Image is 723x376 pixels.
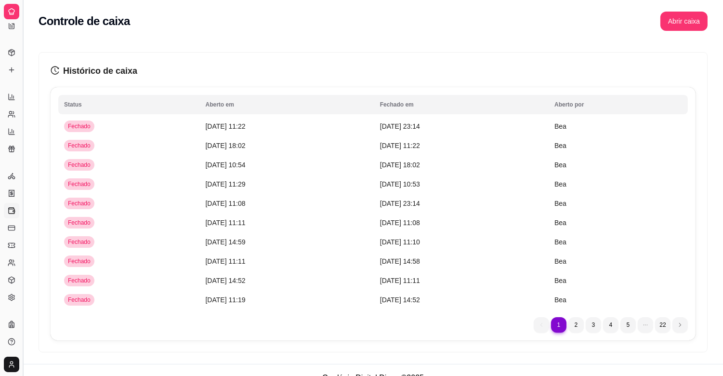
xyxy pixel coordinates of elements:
[638,317,653,333] li: dots element
[66,161,92,169] span: Fechado
[206,200,246,207] span: [DATE] 11:08
[206,180,246,188] span: [DATE] 11:29
[66,296,92,304] span: Fechado
[66,142,92,149] span: Fechado
[206,122,246,130] span: [DATE] 11:22
[206,161,246,169] span: [DATE] 10:54
[380,142,420,149] span: [DATE] 11:22
[380,219,420,227] span: [DATE] 11:08
[620,317,636,333] li: pagination item 5
[58,95,200,114] th: Status
[554,257,566,265] span: Bea
[672,317,688,333] li: next page button
[66,200,92,207] span: Fechado
[206,219,246,227] span: [DATE] 11:11
[655,317,670,333] li: pagination item 22
[206,296,246,304] span: [DATE] 11:19
[206,142,246,149] span: [DATE] 18:02
[39,13,130,29] h2: Controle de caixa
[206,277,246,284] span: [DATE] 14:52
[549,95,688,114] th: Aberto por
[66,238,92,246] span: Fechado
[374,95,549,114] th: Fechado em
[66,180,92,188] span: Fechado
[380,122,420,130] span: [DATE] 23:14
[380,296,420,304] span: [DATE] 14:52
[551,317,566,333] li: pagination item 1 active
[380,257,420,265] span: [DATE] 14:58
[554,122,566,130] span: Bea
[554,161,566,169] span: Bea
[603,317,618,333] li: pagination item 4
[380,277,420,284] span: [DATE] 11:11
[200,95,374,114] th: Aberto em
[529,312,693,337] nav: pagination navigation
[554,238,566,246] span: Bea
[568,317,584,333] li: pagination item 2
[554,142,566,149] span: Bea
[206,238,246,246] span: [DATE] 14:59
[380,161,420,169] span: [DATE] 18:02
[554,277,566,284] span: Bea
[66,257,92,265] span: Fechado
[66,219,92,227] span: Fechado
[51,64,696,78] h3: Histórico de caixa
[380,238,420,246] span: [DATE] 11:10
[66,122,92,130] span: Fechado
[554,296,566,304] span: Bea
[206,257,246,265] span: [DATE] 11:11
[554,219,566,227] span: Bea
[51,66,59,75] span: history
[380,200,420,207] span: [DATE] 23:14
[380,180,420,188] span: [DATE] 10:53
[554,200,566,207] span: Bea
[554,180,566,188] span: Bea
[586,317,601,333] li: pagination item 3
[66,277,92,284] span: Fechado
[660,12,708,31] button: Abrir caixa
